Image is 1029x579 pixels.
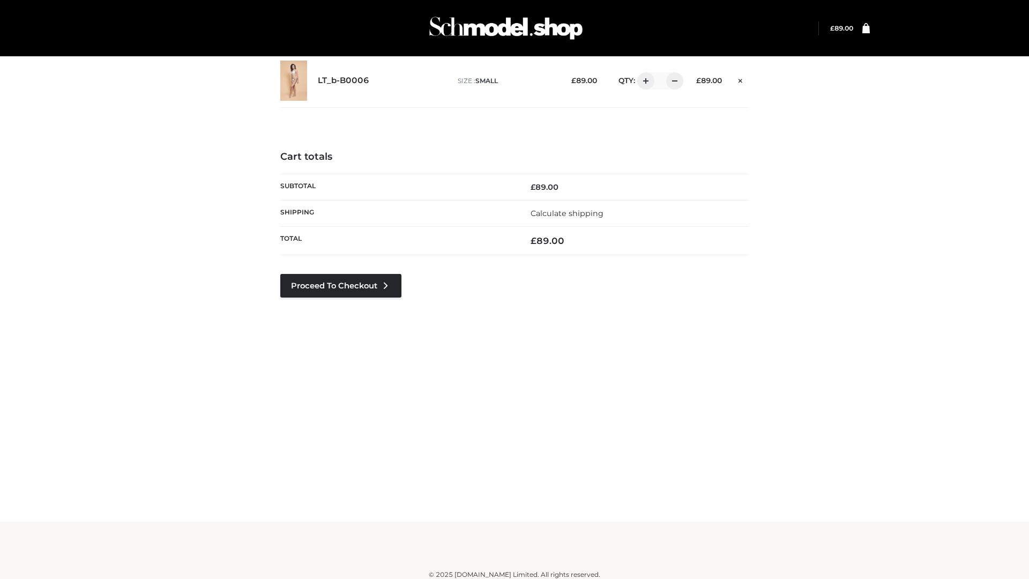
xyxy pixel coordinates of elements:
h4: Cart totals [280,151,749,163]
a: £89.00 [830,24,853,32]
span: SMALL [475,77,498,85]
span: £ [531,235,536,246]
th: Total [280,227,514,255]
bdi: 89.00 [830,24,853,32]
span: £ [696,76,701,85]
a: Calculate shipping [531,209,603,218]
span: £ [830,24,834,32]
span: £ [571,76,576,85]
th: Shipping [280,200,514,226]
a: LT_b-B0006 [318,76,369,86]
th: Subtotal [280,174,514,200]
bdi: 89.00 [696,76,722,85]
bdi: 89.00 [571,76,597,85]
a: Remove this item [733,72,749,86]
img: Schmodel Admin 964 [426,7,586,49]
bdi: 89.00 [531,182,558,192]
span: £ [531,182,535,192]
bdi: 89.00 [531,235,564,246]
a: Proceed to Checkout [280,274,401,298]
div: QTY: [608,72,680,90]
img: LT_b-B0006 - SMALL [280,61,307,101]
p: size : [458,76,555,86]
